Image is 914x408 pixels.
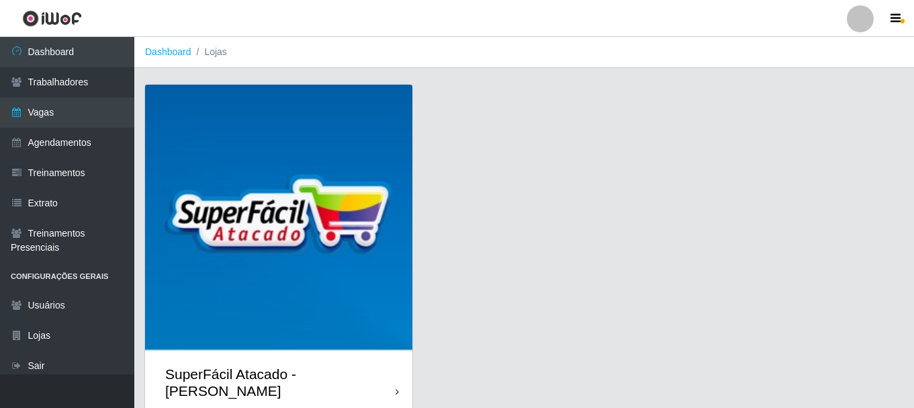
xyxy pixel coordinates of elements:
a: Dashboard [145,46,191,57]
img: CoreUI Logo [22,10,82,27]
div: SuperFácil Atacado - [PERSON_NAME] [165,366,396,399]
img: cardImg [145,85,412,352]
li: Lojas [191,45,227,59]
nav: breadcrumb [134,37,914,68]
